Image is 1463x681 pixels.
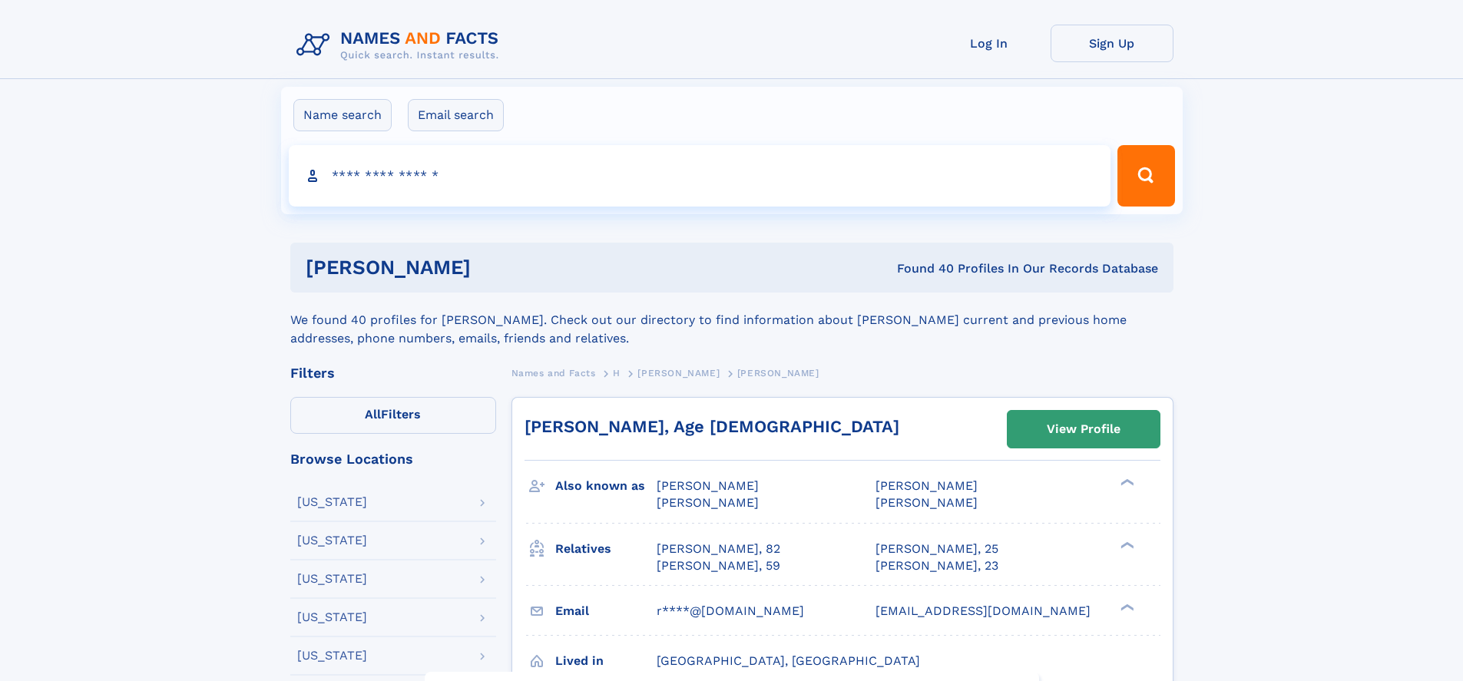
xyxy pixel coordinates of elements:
div: [US_STATE] [297,650,367,662]
a: [PERSON_NAME], 82 [657,541,780,557]
h3: Email [555,598,657,624]
h3: Also known as [555,473,657,499]
span: [PERSON_NAME] [875,495,978,510]
span: [PERSON_NAME] [875,478,978,493]
div: ❯ [1117,540,1135,550]
div: ❯ [1117,602,1135,612]
h3: Lived in [555,648,657,674]
h3: Relatives [555,536,657,562]
div: [US_STATE] [297,611,367,623]
div: Filters [290,366,496,380]
a: [PERSON_NAME] [637,363,720,382]
div: [US_STATE] [297,534,367,547]
a: [PERSON_NAME], 59 [657,557,780,574]
div: View Profile [1047,412,1120,447]
a: [PERSON_NAME], 23 [875,557,998,574]
div: ❯ [1117,478,1135,488]
div: Browse Locations [290,452,496,466]
span: [PERSON_NAME] [737,368,819,379]
span: All [365,407,381,421]
h1: [PERSON_NAME] [306,258,684,277]
span: [EMAIL_ADDRESS][DOMAIN_NAME] [875,603,1091,618]
span: [PERSON_NAME] [637,368,720,379]
a: Names and Facts [511,363,596,382]
a: [PERSON_NAME], 25 [875,541,998,557]
div: [US_STATE] [297,496,367,508]
span: [PERSON_NAME] [657,495,759,510]
div: [US_STATE] [297,573,367,585]
input: search input [289,145,1111,207]
a: Log In [928,25,1051,62]
label: Name search [293,99,392,131]
div: We found 40 profiles for [PERSON_NAME]. Check out our directory to find information about [PERSON... [290,293,1173,348]
label: Filters [290,397,496,434]
span: [GEOGRAPHIC_DATA], [GEOGRAPHIC_DATA] [657,653,920,668]
a: [PERSON_NAME], Age [DEMOGRAPHIC_DATA] [525,417,899,436]
span: H [613,368,621,379]
label: Email search [408,99,504,131]
div: Found 40 Profiles In Our Records Database [684,260,1158,277]
a: Sign Up [1051,25,1173,62]
a: H [613,363,621,382]
button: Search Button [1117,145,1174,207]
img: Logo Names and Facts [290,25,511,66]
a: View Profile [1008,411,1160,448]
span: [PERSON_NAME] [657,478,759,493]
